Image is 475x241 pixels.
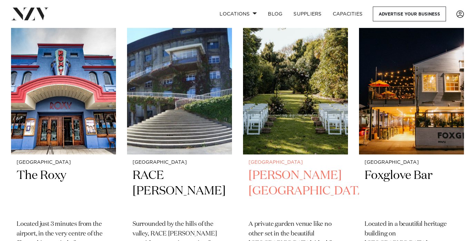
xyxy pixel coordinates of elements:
[288,7,327,21] a: SUPPLIERS
[17,160,110,165] small: [GEOGRAPHIC_DATA]
[365,160,458,165] small: [GEOGRAPHIC_DATA]
[17,168,110,214] h2: The Roxy
[11,8,49,20] img: nzv-logo.png
[133,160,226,165] small: [GEOGRAPHIC_DATA]
[133,168,226,214] h2: RACE [PERSON_NAME]
[249,160,342,165] small: [GEOGRAPHIC_DATA]
[262,7,288,21] a: BLOG
[327,7,368,21] a: Capacities
[249,168,342,214] h2: [PERSON_NAME][GEOGRAPHIC_DATA]
[214,7,262,21] a: Locations
[373,7,446,21] a: Advertise your business
[365,168,458,214] h2: Foxglove Bar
